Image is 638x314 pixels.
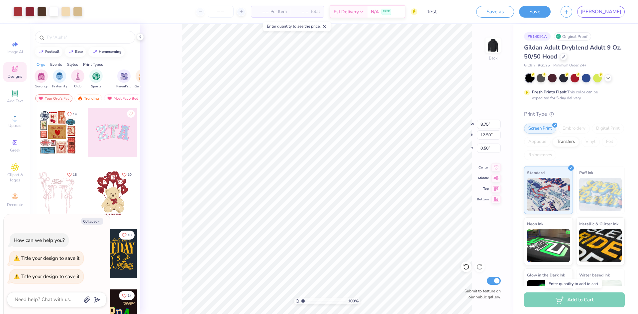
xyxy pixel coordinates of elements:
[107,96,112,101] img: most_fav.gif
[14,237,65,244] div: How can we help you?
[579,229,622,262] img: Metallic & Glitter Ink
[270,8,287,15] span: Per Item
[579,169,593,176] span: Puff Ink
[81,218,103,225] button: Collapse
[116,84,132,89] span: Parent's Weekend
[89,69,103,89] div: filter for Sports
[89,69,103,89] button: filter button
[461,288,501,300] label: Submit to feature on our public gallery.
[35,84,48,89] span: Sorority
[8,74,22,79] span: Designs
[116,69,132,89] div: filter for Parent's Weekend
[371,8,379,15] span: N/A
[135,69,150,89] div: filter for Game Day
[139,72,146,80] img: Game Day Image
[37,61,45,67] div: Orgs
[524,137,551,147] div: Applique
[577,6,625,18] a: [PERSON_NAME]
[127,110,135,118] button: Like
[56,72,63,80] img: Fraternity Image
[39,50,44,54] img: trend_line.gif
[74,94,102,102] div: Trending
[8,123,22,128] span: Upload
[128,234,132,237] span: 18
[538,63,550,68] span: # G125
[553,137,579,147] div: Transfers
[10,148,20,153] span: Greek
[602,137,617,147] div: Foil
[38,96,44,101] img: most_fav.gif
[35,69,48,89] div: filter for Sorority
[477,186,489,191] span: Top
[295,8,308,15] span: – –
[263,22,331,31] div: Enter quantity to see the price.
[67,61,78,67] div: Styles
[422,5,471,18] input: Untitled Design
[99,50,122,53] div: homecoming
[524,63,535,68] span: Gildan
[21,255,79,262] div: Title your design to save it
[119,170,135,179] button: Like
[310,8,320,15] span: Total
[74,84,81,89] span: Club
[348,298,359,304] span: 100 %
[52,69,67,89] button: filter button
[91,84,101,89] span: Sports
[477,176,489,180] span: Middle
[519,6,551,18] button: Save
[52,69,67,89] div: filter for Fraternity
[486,39,500,52] img: Back
[35,47,62,57] button: football
[527,220,543,227] span: Neon Ink
[489,55,497,61] div: Back
[71,69,84,89] div: filter for Club
[476,6,514,18] button: Save as
[35,69,48,89] button: filter button
[7,98,23,104] span: Add Text
[120,72,128,80] img: Parent's Weekend Image
[581,8,621,16] span: [PERSON_NAME]
[579,220,618,227] span: Metallic & Glitter Ink
[135,69,150,89] button: filter button
[524,150,556,160] div: Rhinestones
[92,50,97,54] img: trend_line.gif
[524,124,556,134] div: Screen Print
[21,273,79,280] div: Title your design to save it
[334,8,359,15] span: Est. Delivery
[52,84,67,89] span: Fraternity
[208,6,234,18] input: – –
[527,169,545,176] span: Standard
[527,178,570,211] img: Standard
[7,202,23,207] span: Decorate
[38,72,45,80] img: Sorority Image
[558,124,590,134] div: Embroidery
[255,8,268,15] span: – –
[119,291,135,300] button: Like
[75,50,83,53] div: bear
[524,32,551,41] div: # 514091A
[545,279,602,288] div: Enter quantity to add to cart
[128,294,132,297] span: 14
[477,197,489,202] span: Bottom
[128,173,132,176] span: 10
[119,231,135,240] button: Like
[73,113,77,116] span: 14
[527,271,565,278] span: Glow in the Dark Ink
[527,229,570,262] img: Neon Ink
[135,84,150,89] span: Game Day
[553,63,586,68] span: Minimum Order: 24 +
[68,50,74,54] img: trend_line.gif
[73,173,77,176] span: 15
[92,72,100,80] img: Sports Image
[383,9,390,14] span: FREE
[50,61,62,67] div: Events
[104,94,142,102] div: Most Favorited
[64,110,80,119] button: Like
[83,61,103,67] div: Print Types
[35,94,72,102] div: Your Org's Fav
[77,96,83,101] img: trending.gif
[592,124,624,134] div: Digital Print
[116,69,132,89] button: filter button
[46,34,131,41] input: Try "Alpha"
[74,72,81,80] img: Club Image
